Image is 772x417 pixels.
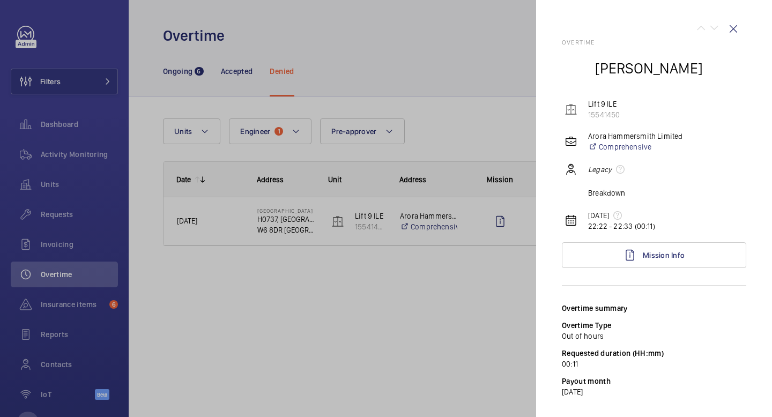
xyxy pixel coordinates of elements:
label: Overtime Type [562,321,612,330]
p: 22:22 - 22:33 (00:11) [588,221,655,232]
p: Breakdown [588,188,626,198]
p: 15541450 [588,109,620,120]
p: Lift 9 ILE [588,99,620,109]
em: Legacy [588,164,612,175]
p: [DATE] [562,386,746,397]
label: Requested duration (HH:mm) [562,349,664,358]
img: elevator.svg [565,103,577,116]
p: Arora Hammersmith Limited [588,131,683,142]
a: Mission Info [562,242,746,268]
p: 00:11 [562,359,746,369]
span: Mission Info [643,251,685,259]
h2: Overtime [562,39,746,46]
h2: [PERSON_NAME] [595,58,703,78]
div: Overtime summary [562,303,746,314]
p: Out of hours [562,331,746,341]
label: Payout month [562,377,611,385]
p: [DATE] [588,210,655,221]
a: Comprehensive [588,142,683,152]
